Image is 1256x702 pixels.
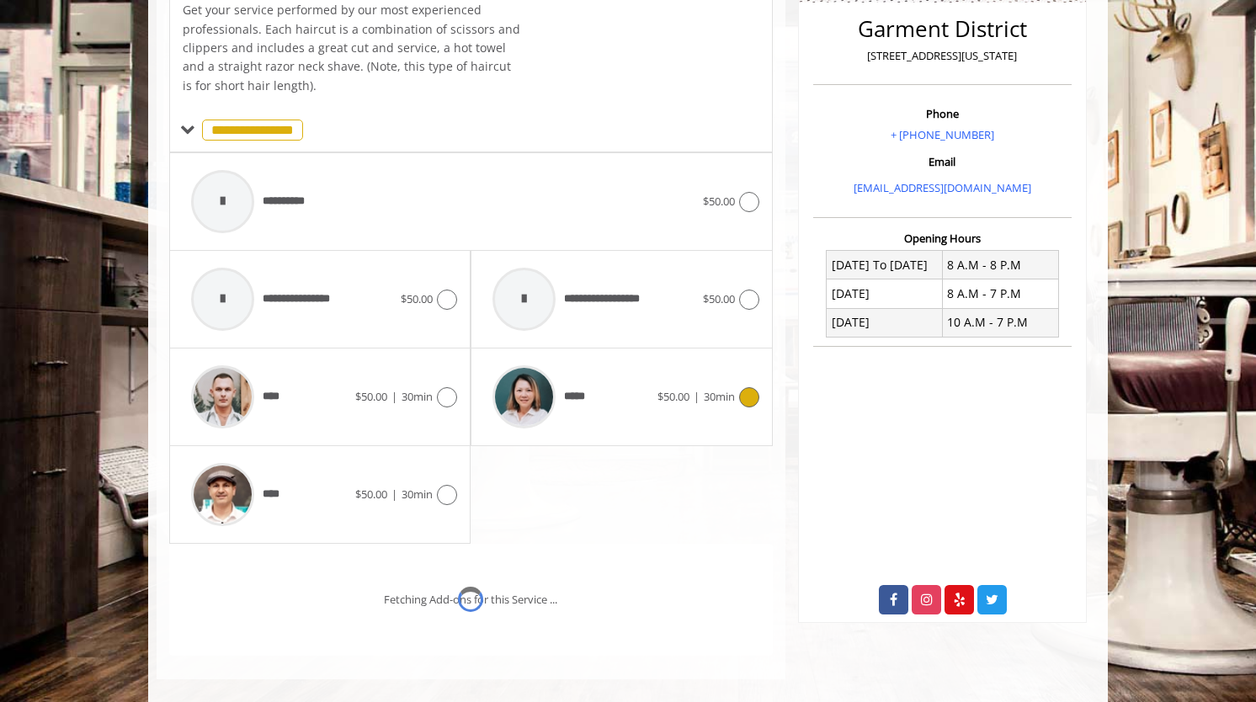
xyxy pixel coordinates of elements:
p: [STREET_ADDRESS][US_STATE] [817,47,1067,65]
span: | [391,389,397,404]
a: + [PHONE_NUMBER] [891,127,994,142]
td: [DATE] [827,279,943,308]
span: | [694,389,700,404]
span: $50.00 [401,291,433,306]
span: $50.00 [355,487,387,502]
span: | [391,487,397,502]
span: $50.00 [355,389,387,404]
h3: Phone [817,108,1067,120]
div: Fetching Add-ons for this Service ... [384,591,557,609]
td: [DATE] To [DATE] [827,251,943,279]
h3: Opening Hours [813,232,1072,244]
span: 30min [704,389,735,404]
span: 30min [402,487,433,502]
h3: Email [817,156,1067,168]
td: 10 A.M - 7 P.M [942,308,1058,337]
td: 8 A.M - 7 P.M [942,279,1058,308]
p: Get your service performed by our most experienced professionals. Each haircut is a combination o... [183,1,521,95]
span: $50.00 [703,291,735,306]
td: 8 A.M - 8 P.M [942,251,1058,279]
td: [DATE] [827,308,943,337]
a: [EMAIL_ADDRESS][DOMAIN_NAME] [854,180,1031,195]
h2: Garment District [817,17,1067,41]
span: $50.00 [657,389,689,404]
span: 30min [402,389,433,404]
span: $50.00 [703,194,735,209]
